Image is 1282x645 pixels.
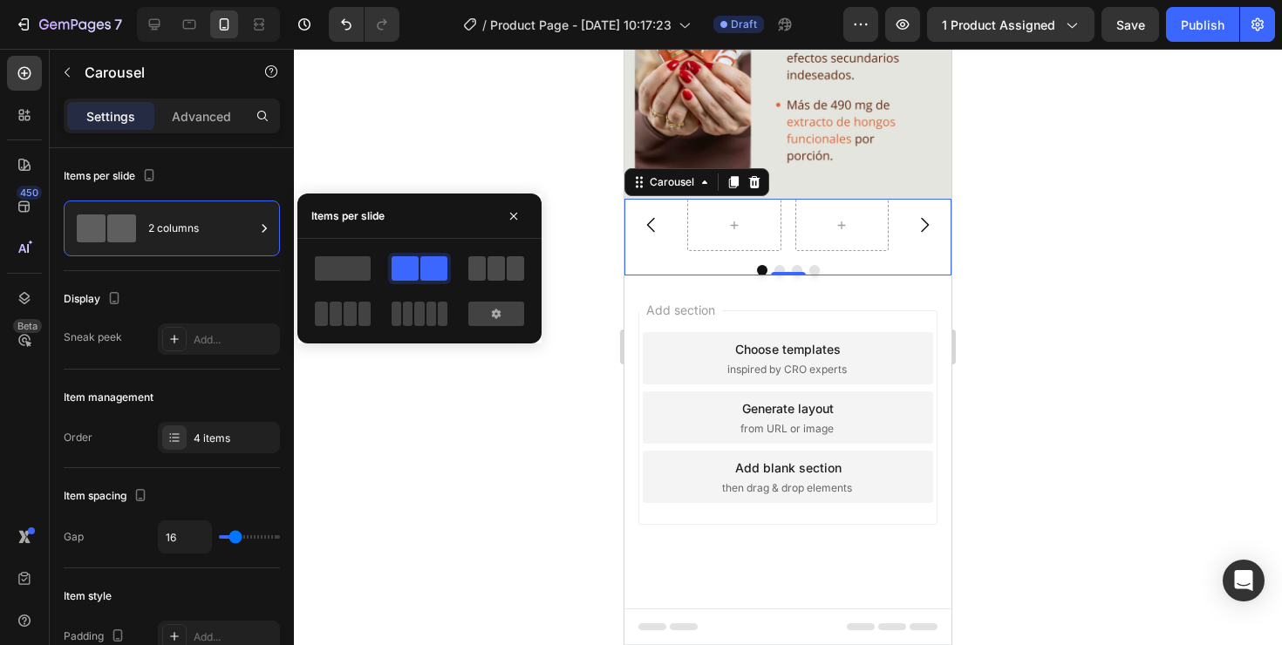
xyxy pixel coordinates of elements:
[159,521,211,553] input: Auto
[64,430,92,445] div: Order
[64,588,112,604] div: Item style
[64,485,151,508] div: Item spacing
[194,431,276,446] div: 4 items
[194,332,276,348] div: Add...
[942,16,1055,34] span: 1 product assigned
[86,107,135,126] p: Settings
[172,107,231,126] p: Advanced
[85,62,233,83] p: Carousel
[329,7,399,42] div: Undo/Redo
[17,186,42,200] div: 450
[490,16,672,34] span: Product Page - [DATE] 10:17:23
[1223,560,1265,601] div: Open Intercom Messenger
[64,329,122,345] div: Sneak peek
[64,288,125,311] div: Display
[64,390,153,405] div: Item management
[114,14,122,35] p: 7
[194,629,276,645] div: Add...
[148,208,255,248] div: 2 columns
[1166,7,1239,42] button: Publish
[731,17,757,32] span: Draft
[927,7,1094,42] button: 1 product assigned
[64,529,84,545] div: Gap
[7,7,130,42] button: 7
[1181,16,1224,34] div: Publish
[1116,17,1145,32] span: Save
[1101,7,1159,42] button: Save
[64,165,160,188] div: Items per slide
[13,319,42,333] div: Beta
[482,16,487,34] span: /
[624,49,951,645] iframe: Design area
[311,208,385,224] div: Items per slide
